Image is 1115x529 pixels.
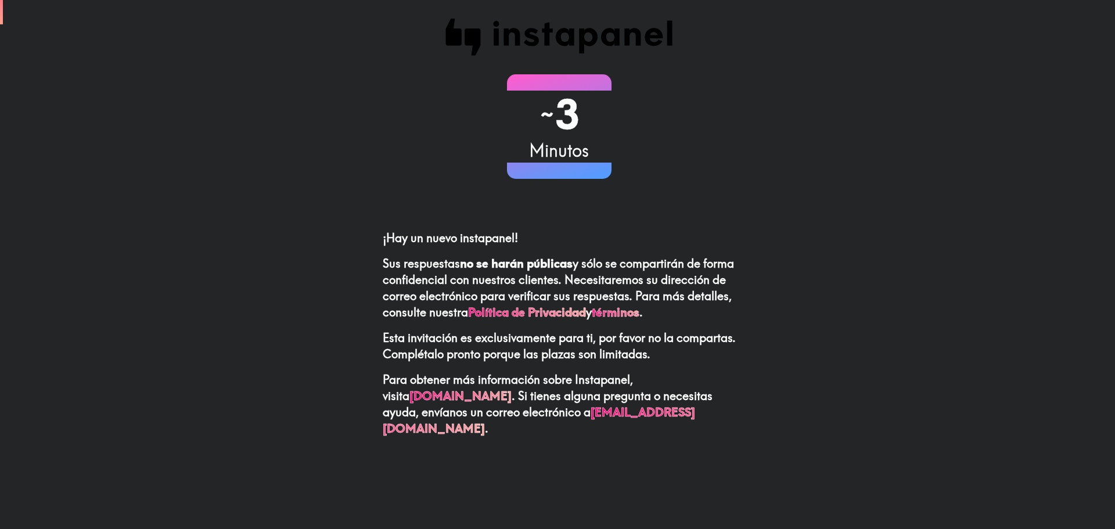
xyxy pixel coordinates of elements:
[401,201,431,217] div: English
[383,231,518,245] span: ¡Hay un nuevo instapanel!
[383,405,695,436] a: [EMAIL_ADDRESS][DOMAIN_NAME]
[468,305,586,319] a: Política de Privacidad
[383,255,736,321] p: Sus respuestas y sólo se compartirán de forma confidencial con nuestros clientes. Necesitaremos s...
[409,388,512,403] a: [DOMAIN_NAME]
[383,330,736,362] p: Esta invitación es exclusivamente para ti, por favor no la compartas. Complétalo pronto porque la...
[383,197,436,221] button: English
[592,305,639,319] a: términos
[383,372,736,437] p: Para obtener más información sobre Instapanel, visita . Si tienes alguna pregunta o necesitas ayu...
[507,91,612,138] h2: 3
[445,19,673,56] img: Instapanel
[507,138,612,163] h3: Minutos
[539,97,555,132] span: ~
[460,256,573,271] b: no se harán públicas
